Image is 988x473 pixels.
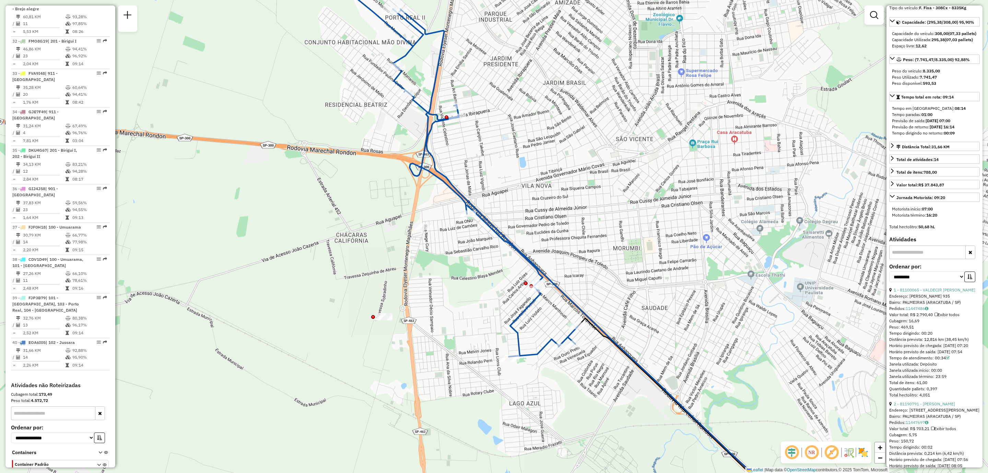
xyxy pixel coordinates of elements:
td: 30,79 KM [23,232,65,239]
div: Endereço: [PERSON_NAME] 935 [889,293,980,299]
td: 2,20 KM [23,246,65,253]
div: Capacidade: (295,38/308,00) 95,90% [889,28,980,52]
div: Peso total: [11,397,110,404]
img: Exibir/Ocultar setores [858,447,869,458]
i: % de utilização do peso [66,85,71,90]
span: Cubagem: 16,69 [889,318,919,323]
td: 96,92% [72,53,107,59]
td: 1,64 KM [23,214,65,221]
td: 95,90% [72,354,107,361]
i: Tempo total em rota [66,363,69,367]
span: Ocultar deslocamento [784,444,800,461]
em: Rota exportada [103,148,107,152]
td: 09:13 [72,214,107,221]
div: Tempo em [GEOGRAPHIC_DATA]: [892,105,977,112]
i: % de utilização da cubagem [66,278,71,282]
button: Ordem crescente [94,432,105,443]
td: 7,81 KM [23,137,65,144]
i: Tempo total em rota [66,248,69,252]
div: Tempo dirigindo no retorno: [892,130,977,136]
span: FJF0H18 [28,224,46,230]
span: FMO8G19 [28,38,48,44]
td: 09:14 [72,330,107,336]
td: / [12,354,16,361]
i: % de utilização do peso [66,15,71,19]
div: Quantidade pallets: 0,397 [889,386,980,392]
i: Total de Atividades [16,92,20,96]
i: Tempo total em rota [66,216,69,220]
i: % de utilização da cubagem [66,169,71,173]
td: 97,85% [72,20,107,27]
div: Horário previsto de saída: [DATE] 07:54 [889,349,980,355]
span: | [764,468,765,472]
td: = [12,99,16,106]
em: Rota exportada [103,71,107,75]
div: Distância Total: [896,144,950,150]
td: 08:26 [72,28,107,35]
div: Motorista término: [892,212,977,218]
strong: 50,68 hL [918,224,935,229]
strong: 7.741,47 [920,74,937,80]
span: Peso: 469,51 [889,324,914,330]
a: Jornada Motorista: 09:20 [889,193,980,202]
em: Opções [97,109,101,114]
span: | 201 - Birigui I [48,38,77,44]
span: 32 - [12,38,77,44]
em: Opções [97,257,101,261]
i: Total de Atividades [16,323,20,327]
strong: (07,03 pallets) [945,37,973,42]
em: Opções [97,186,101,191]
span: 35 - [12,148,77,159]
td: 94,55% [72,206,107,213]
div: Atividade não roteirizada - RODRIGUES e COLOMBO [414,223,432,230]
span: Capacidade: (295,38/308,00) 95,90% [902,20,974,25]
td: 2,04 KM [23,60,65,67]
div: Espaço livre: [892,43,977,49]
i: % de utilização da cubagem [66,92,71,96]
div: Endereço: [STREET_ADDRESS][PERSON_NAME] [889,407,980,413]
i: Observações [925,307,928,311]
i: Observações [925,420,928,425]
td: 66,10% [72,270,107,277]
td: 09:14 [72,362,107,369]
td: / [12,168,16,175]
i: Total de Atividades [16,169,20,173]
div: Horário previsto de chegada: [DATE] 07:56 [889,457,980,463]
i: Total de Atividades [16,22,20,26]
span: Exibir rótulo [823,444,840,461]
em: Opções [97,296,101,300]
a: OpenStreetMap [787,468,816,472]
i: % de utilização do peso [66,162,71,166]
td: 13 [23,322,65,328]
a: Peso: (7.741,47/8.335,00) 92,88% [889,55,980,64]
a: Zoom out [875,453,885,463]
td: / [12,277,16,284]
td: 94,41% [72,91,107,98]
strong: 173,49 [39,392,52,397]
i: Distância Total [16,47,20,51]
span: Peso: (7.741,47/8.335,00) 92,88% [903,57,970,62]
span: | 901 - [GEOGRAPHIC_DATA] [12,186,58,197]
td: 08:17 [72,176,107,183]
span: Exibir todos [931,426,956,431]
div: Atividade não roteirizada - ALEX LUIZ MIRANDA [375,313,392,320]
span: 39 - [12,295,79,313]
div: Peso Utilizado: [892,74,977,80]
span: GIJ4J58 [28,186,45,191]
span: 34 - [12,109,59,120]
span: − [878,453,882,462]
span: Exibir todos [934,312,960,317]
span: EOA6I05 [28,340,46,345]
i: Distância Total [16,85,20,90]
div: Tempo de atendimento: 00:34 [889,355,980,361]
div: Bairro: PALMEIRAS (ARACATUBA / SP) [889,413,980,419]
i: % de utilização da cubagem [66,131,71,135]
td: 2,26 KM [23,362,65,369]
div: Horário previsto de chegada: [DATE] 07:20 [889,343,980,349]
strong: (07,33 pallets) [948,31,976,36]
td: 5,53 KM [23,28,65,35]
a: Leaflet [747,468,763,472]
td: 11 [23,277,65,284]
i: Distância Total [16,124,20,128]
strong: 16:20 [926,212,937,218]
